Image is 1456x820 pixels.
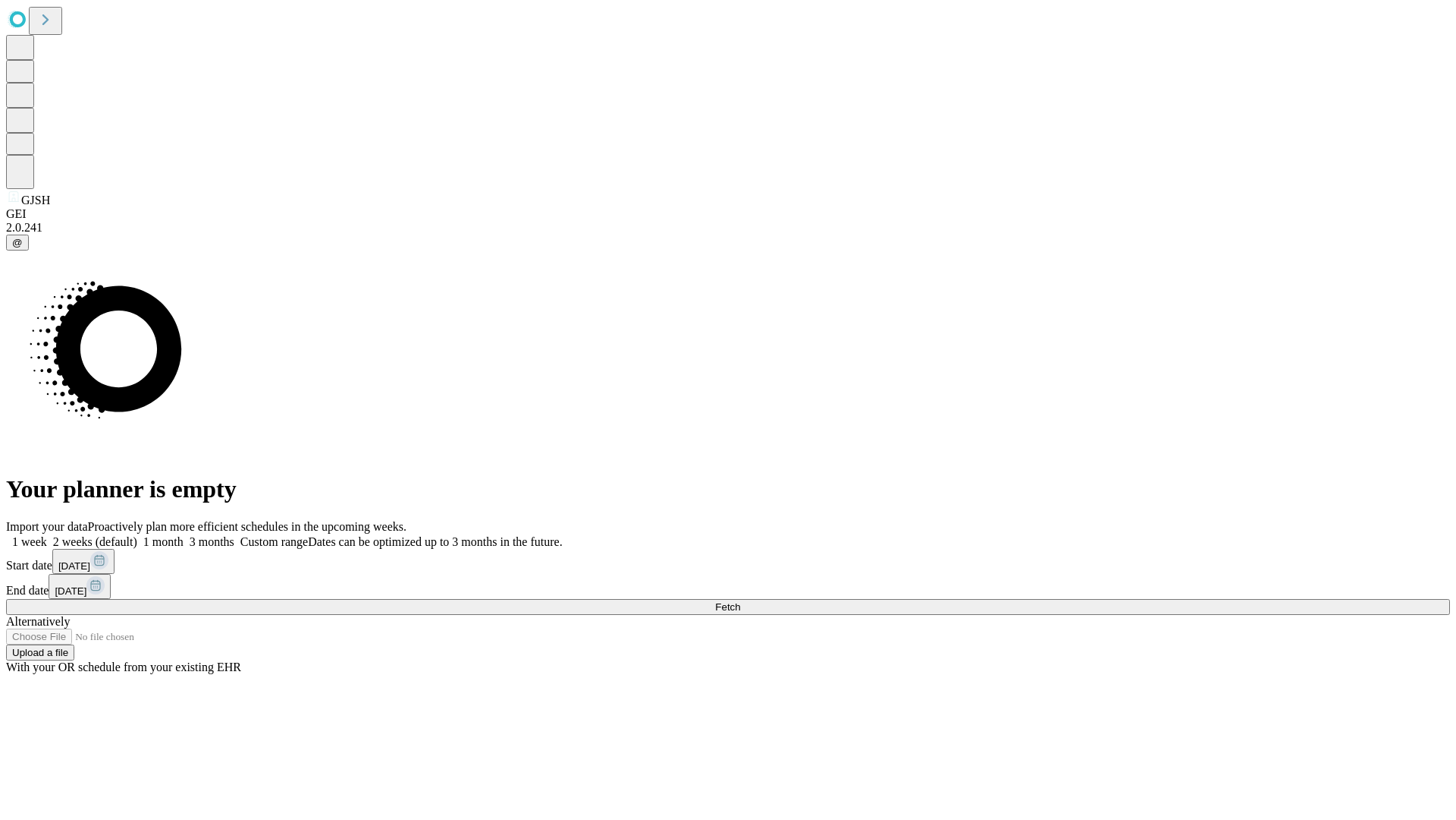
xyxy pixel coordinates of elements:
span: Fetch [715,601,740,613]
span: Custom range [240,535,308,548]
h1: Your planner is empty [6,475,1450,503]
button: Fetch [6,599,1450,615]
button: Upload a file [6,645,74,661]
div: End date [6,574,1450,599]
span: GJSH [21,194,50,207]
span: Import your data [6,520,88,533]
span: Dates can be optimized up to 3 months in the future. [308,535,562,548]
button: [DATE] [49,574,111,599]
button: [DATE] [52,549,115,574]
div: 2.0.241 [6,221,1450,235]
span: [DATE] [55,585,86,597]
div: Start date [6,549,1450,574]
span: 1 week [12,535,47,548]
span: [DATE] [58,560,90,572]
button: @ [6,235,29,251]
div: GEI [6,207,1450,221]
span: Alternatively [6,615,70,628]
span: 2 weeks (default) [53,535,137,548]
span: 1 month [143,535,184,548]
span: With your OR schedule from your existing EHR [6,661,241,673]
span: @ [12,237,23,248]
span: Proactively plan more efficient schedules in the upcoming weeks. [88,520,406,533]
span: 3 months [190,535,234,548]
